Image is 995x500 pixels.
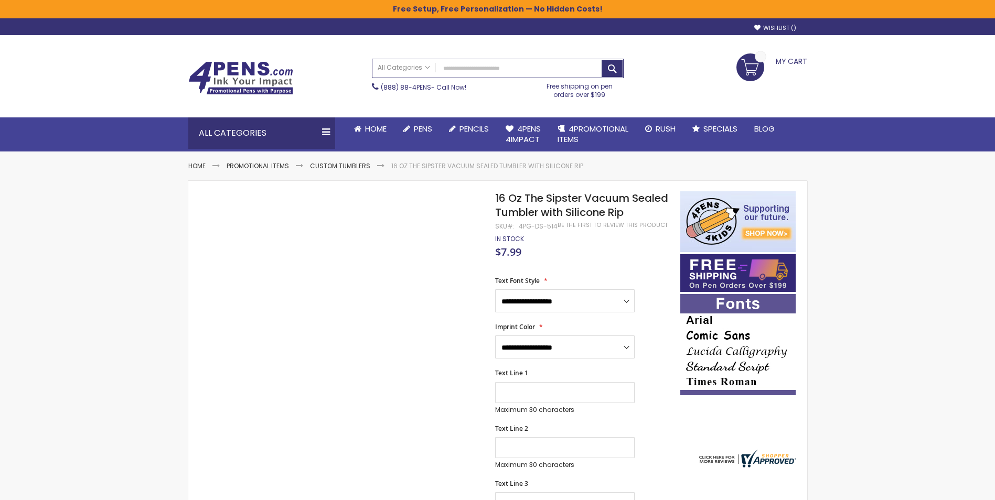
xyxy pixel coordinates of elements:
[754,24,796,32] a: Wishlist
[680,191,796,252] img: 4pens 4 kids
[497,117,549,151] a: 4Pens4impact
[495,191,668,220] span: 16 Oz The Sipster Vacuum Sealed Tumbler with Silicone Rip
[495,479,528,488] span: Text Line 3
[310,161,370,170] a: Custom Tumblers
[680,254,796,292] img: Free shipping on orders over $199
[441,117,497,140] a: Pencils
[656,123,676,134] span: Rush
[227,161,289,170] a: Promotional Items
[414,123,432,134] span: Pens
[495,222,515,231] strong: SKU
[754,123,775,134] span: Blog
[697,450,796,468] img: 4pens.com widget logo
[495,245,521,259] span: $7.99
[395,117,441,140] a: Pens
[637,117,684,140] a: Rush
[558,123,628,145] span: 4PROMOTIONAL ITEMS
[346,117,395,140] a: Home
[495,406,635,414] p: Maximum 30 characters
[495,461,635,469] p: Maximum 30 characters
[495,234,524,243] span: In stock
[680,294,796,395] img: font-personalization-examples
[495,235,524,243] div: Availability
[372,59,435,77] a: All Categories
[684,117,746,140] a: Specials
[495,368,528,377] span: Text Line 1
[188,61,293,95] img: 4Pens Custom Pens and Promotional Products
[549,117,637,151] a: 4PROMOTIONALITEMS
[381,83,466,92] span: - Call Now!
[188,117,335,149] div: All Categories
[188,161,206,170] a: Home
[519,222,558,231] div: 4PG-DS-514
[381,83,431,92] a: (888) 88-4PENS
[378,63,430,72] span: All Categories
[746,117,783,140] a: Blog
[495,276,540,285] span: Text Font Style
[536,78,624,99] div: Free shipping on pen orders over $199
[697,461,796,470] a: 4pens.com certificate URL
[506,123,541,145] span: 4Pens 4impact
[495,424,528,433] span: Text Line 2
[703,123,737,134] span: Specials
[495,322,535,331] span: Imprint Color
[558,221,668,229] a: Be the first to review this product
[391,162,583,170] li: 16 Oz The Sipster Vacuum Sealed Tumbler with Silicone Rip
[365,123,387,134] span: Home
[459,123,489,134] span: Pencils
